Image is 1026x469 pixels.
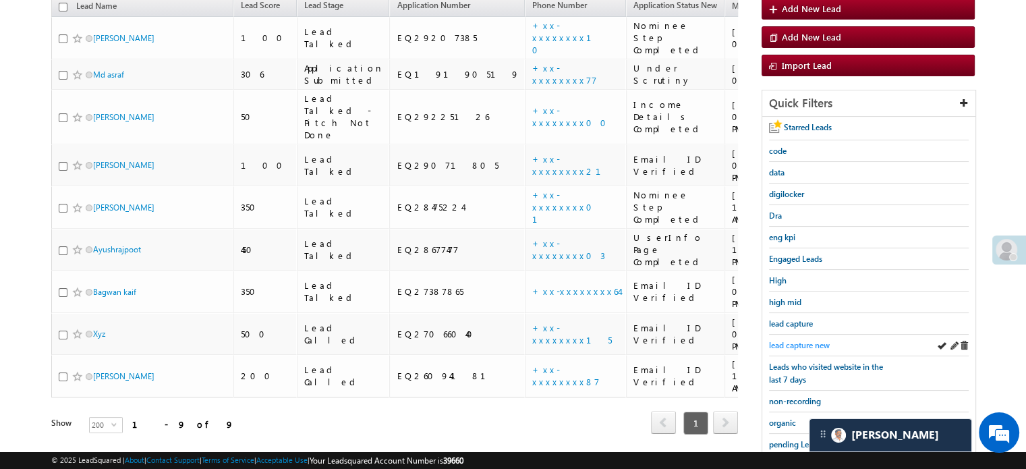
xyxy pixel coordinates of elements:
[732,358,801,394] div: [DATE] 12:04 AM
[241,328,291,340] div: 500
[241,32,291,44] div: 100
[241,111,291,123] div: 50
[93,33,154,43] a: [PERSON_NAME]
[633,20,718,56] div: Nominee Step Completed
[532,285,619,297] a: +xx-xxxxxxxx64
[532,364,600,387] a: +xx-xxxxxxxx87
[125,456,144,464] a: About
[782,31,841,43] span: Add New Lead
[532,153,617,177] a: +xx-xxxxxxxx21
[310,456,463,466] span: Your Leadsquared Account Number is
[256,456,308,464] a: Acceptable Use
[769,254,822,264] span: Engaged Leads
[732,273,801,310] div: [DATE] 09:17 PM
[241,159,291,171] div: 100
[90,418,111,433] span: 200
[93,371,154,381] a: [PERSON_NAME]
[732,316,801,352] div: [DATE] 01:36 PM
[732,99,801,135] div: [DATE] 03:09 PM
[93,70,124,80] a: Md asraf
[51,417,78,429] div: Show
[784,122,832,132] span: Starred Leads
[397,285,519,298] div: EQ27387865
[304,195,384,219] div: Lead Talked
[769,189,804,199] span: digilocker
[732,189,801,225] div: [DATE] 11:32 AM
[769,319,813,329] span: lead capture
[769,146,787,156] span: code
[633,322,718,346] div: Email ID Verified
[111,421,122,427] span: select
[93,112,154,122] a: [PERSON_NAME]
[397,32,519,44] div: EQ29207385
[769,275,787,285] span: High
[59,3,67,11] input: Check all records
[304,62,384,86] div: Application Submitted
[443,456,463,466] span: 39660
[732,231,801,268] div: [DATE] 11:55 PM
[769,418,796,428] span: organic
[651,411,676,434] span: prev
[304,238,384,262] div: Lead Talked
[532,238,605,261] a: +xx-xxxxxxxx03
[633,153,718,177] div: Email ID Verified
[304,153,384,177] div: Lead Talked
[241,285,291,298] div: 350
[146,456,200,464] a: Contact Support
[769,362,883,385] span: Leads who visited website in the last 7 days
[397,68,519,80] div: EQ19190519
[782,3,841,14] span: Add New Lead
[769,297,801,307] span: high mid
[532,62,597,86] a: +xx-xxxxxxxx77
[769,340,830,350] span: lead capture new
[818,429,828,439] img: carter-drag
[93,202,154,213] a: [PERSON_NAME]
[769,396,821,406] span: non-recording
[304,26,384,50] div: Lead Talked
[633,279,718,304] div: Email ID Verified
[93,244,141,254] a: Ayushrajpoot
[633,189,718,225] div: Nominee Step Completed
[397,111,519,123] div: EQ29225126
[762,90,975,117] div: Quick Filters
[633,62,718,86] div: Under Scrutiny
[221,7,254,39] div: Minimize live chat window
[732,1,777,11] span: Modified On
[93,287,136,297] a: Bagwan kaif
[132,416,234,432] div: 1 - 9 of 9
[23,71,57,88] img: d_60004797649_company_0_60004797649
[782,59,832,71] span: Import Lead
[532,105,615,128] a: +xx-xxxxxxxx00
[397,159,519,171] div: EQ29071805
[532,20,608,55] a: +xx-xxxxxxxx10
[93,160,154,170] a: [PERSON_NAME]
[241,201,291,213] div: 350
[633,364,718,388] div: Email ID Verified
[51,454,463,467] span: © 2025 LeadSquared | | | | |
[304,322,384,346] div: Lead Called
[397,328,519,340] div: EQ27066040
[304,279,384,304] div: Lead Talked
[713,412,738,434] a: next
[241,68,291,80] div: 306
[769,232,795,242] span: eng kpi
[633,231,718,268] div: UserInfo Page Completed
[633,99,718,135] div: Income Details Completed
[241,244,291,256] div: 450
[397,370,519,382] div: EQ26094181
[651,412,676,434] a: prev
[397,244,519,256] div: EQ28677477
[241,370,291,382] div: 200
[769,439,821,449] span: pending Leads
[198,367,245,385] em: Submit
[831,428,846,443] img: Carter
[304,364,384,388] div: Lead Called
[732,62,801,86] div: [DATE] 03:55 PM
[809,418,972,452] div: carter-dragCarter[PERSON_NAME]
[397,201,519,213] div: EQ28475224
[769,167,785,177] span: data
[732,26,801,50] div: [DATE] 04:42 PM
[769,211,782,221] span: Dra
[683,412,708,435] span: 1
[304,92,384,141] div: Lead Talked - Pitch Not Done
